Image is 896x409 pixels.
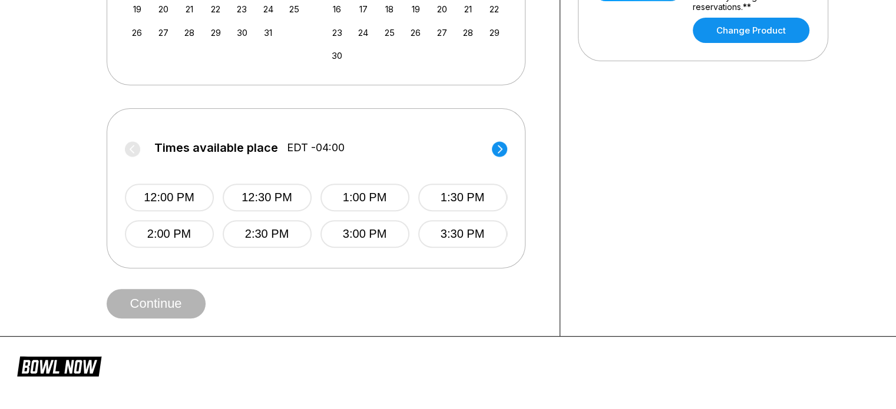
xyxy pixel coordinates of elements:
div: Choose Sunday, October 19th, 2025 [129,1,145,17]
div: Choose Thursday, November 20th, 2025 [434,1,450,17]
button: 2:00 PM [125,220,214,248]
div: Choose Wednesday, November 19th, 2025 [408,1,424,17]
div: Choose Monday, November 17th, 2025 [355,1,371,17]
button: 3:00 PM [320,220,409,248]
button: 12:00 PM [125,184,214,211]
div: Choose Monday, October 27th, 2025 [156,25,171,41]
div: Choose Saturday, November 29th, 2025 [487,25,502,41]
a: Change Product [693,18,809,43]
div: Choose Sunday, October 26th, 2025 [129,25,145,41]
div: Choose Thursday, October 30th, 2025 [234,25,250,41]
button: 3:30 PM [418,220,507,248]
div: Choose Friday, October 31st, 2025 [260,25,276,41]
span: Times available place [154,141,278,154]
div: Choose Friday, October 24th, 2025 [260,1,276,17]
div: Choose Wednesday, October 22nd, 2025 [208,1,224,17]
button: 1:00 PM [320,184,409,211]
div: Choose Monday, October 20th, 2025 [156,1,171,17]
span: EDT -04:00 [287,141,345,154]
div: Choose Friday, November 21st, 2025 [460,1,476,17]
div: Choose Friday, November 28th, 2025 [460,25,476,41]
div: Choose Thursday, October 23rd, 2025 [234,1,250,17]
div: Choose Tuesday, November 18th, 2025 [382,1,398,17]
div: Choose Tuesday, October 21st, 2025 [181,1,197,17]
div: Choose Wednesday, October 29th, 2025 [208,25,224,41]
div: Choose Thursday, November 27th, 2025 [434,25,450,41]
div: Choose Tuesday, October 28th, 2025 [181,25,197,41]
div: Choose Tuesday, November 25th, 2025 [382,25,398,41]
button: 2:30 PM [223,220,312,248]
button: 12:30 PM [223,184,312,211]
div: Choose Sunday, November 30th, 2025 [329,48,345,64]
div: Choose Wednesday, November 26th, 2025 [408,25,424,41]
div: Choose Sunday, November 23rd, 2025 [329,25,345,41]
div: Choose Monday, November 24th, 2025 [355,25,371,41]
button: 1:30 PM [418,184,507,211]
div: Choose Saturday, October 25th, 2025 [286,1,302,17]
div: Choose Sunday, November 16th, 2025 [329,1,345,17]
div: Choose Saturday, November 22nd, 2025 [487,1,502,17]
